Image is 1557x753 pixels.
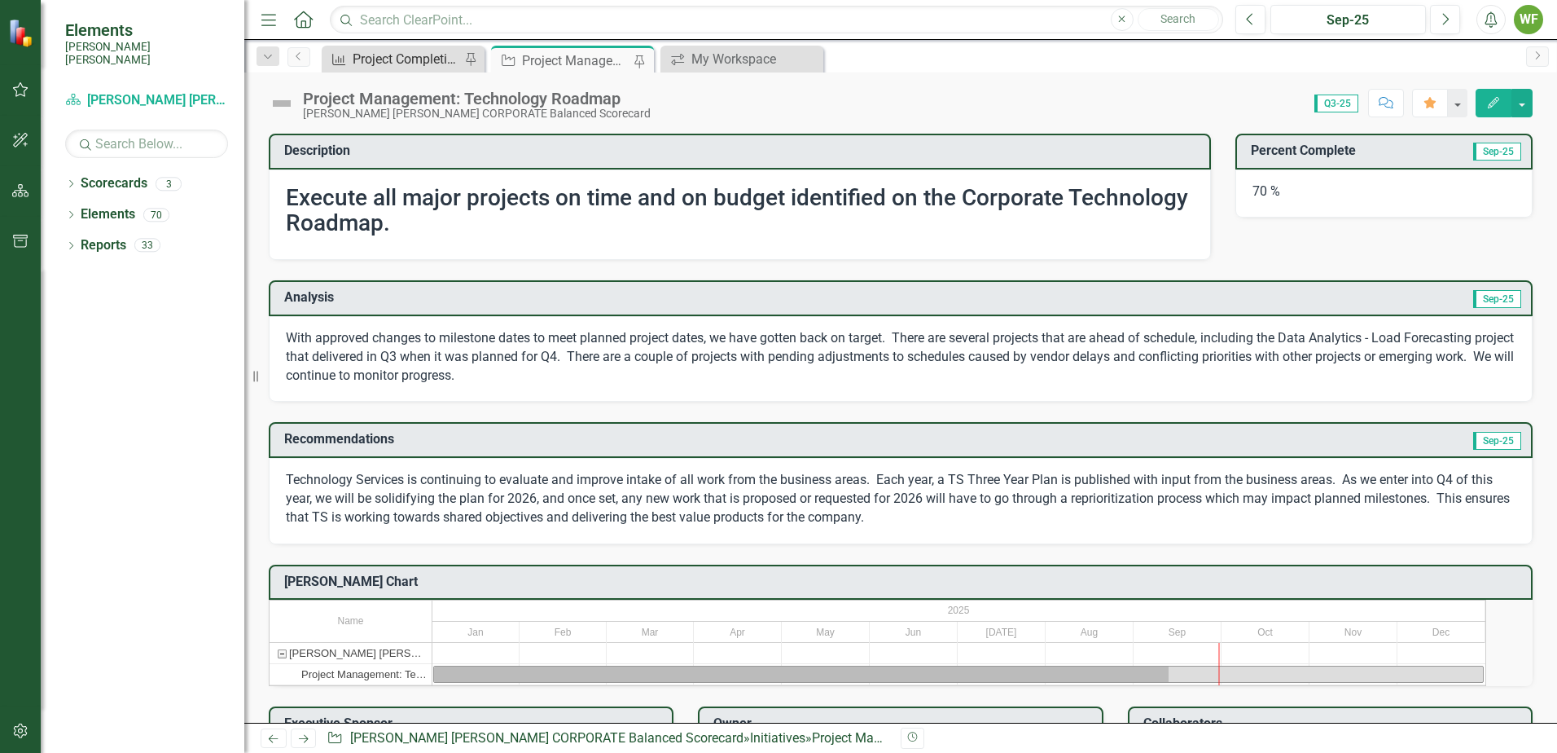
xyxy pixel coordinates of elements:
a: Scorecards [81,174,147,193]
div: Oct [1221,622,1309,643]
a: My Workspace [664,49,819,69]
h3: Collaborators [1143,716,1523,731]
div: Santee Cooper CORPORATE Balanced Scorecard [270,643,432,663]
h3: Owner [713,716,1093,731]
button: Search [1138,8,1219,31]
a: [PERSON_NAME] [PERSON_NAME] CORPORATE Balanced Scorecard [65,91,228,110]
div: Project Management: Technology Roadmap [270,664,432,685]
div: Task: Start date: 2025-01-01 End date: 2025-12-31 [433,666,1484,683]
h3: Recommendations [284,432,1138,447]
h3: Percent Complete [1251,143,1436,158]
h3: Description [284,143,1201,158]
div: Apr [694,622,782,643]
span: Sep-25 [1473,290,1521,308]
h3: Analysis [284,290,904,305]
div: [PERSON_NAME] [PERSON_NAME] CORPORATE Balanced Scorecard [303,108,651,120]
div: Sep-25 [1276,11,1420,30]
span: Sep-25 [1473,143,1521,161]
div: 70 % [1235,170,1533,218]
button: WF [1514,5,1543,34]
div: Jan [432,622,520,643]
div: Mar [607,622,694,643]
span: Q3-25 [1314,95,1358,112]
div: 33 [134,239,160,253]
div: Task: Santee Cooper CORPORATE Balanced Scorecard Start date: 2025-01-01 End date: 2025-01-02 [270,643,432,664]
img: ClearPoint Strategy [8,18,37,46]
div: 3 [156,177,182,191]
span: Sep-25 [1473,432,1521,450]
div: [PERSON_NAME] [PERSON_NAME] CORPORATE Balanced Scorecard [289,643,427,663]
div: Task: Start date: 2025-01-01 End date: 2025-12-31 [270,664,432,685]
h3: Executive Sponsor [284,716,664,731]
div: Project Management: Technology Roadmap [812,730,1064,746]
div: My Workspace [691,49,819,69]
div: » » [327,729,888,748]
div: Jun [870,622,958,643]
div: Project Completion Rate - Technology Roadmap [353,49,460,69]
div: Dec [1397,622,1485,643]
a: Reports [81,236,126,255]
input: Search Below... [65,130,228,158]
div: Jul [958,622,1046,643]
div: Aug [1046,622,1134,643]
div: Project Management: Technology Roadmap [301,664,427,685]
span: Elements [65,20,228,40]
div: 2025 [432,601,1485,621]
span: Search [1160,12,1195,25]
div: Sep [1134,622,1221,643]
h2: Execute all major projects on time and on budget identified on the Corporate Technology Roadmap. [286,186,1194,236]
div: 70 [143,208,169,222]
button: Sep-25 [1270,5,1426,34]
a: Elements [81,205,135,224]
h3: [PERSON_NAME] Chart [284,575,1523,589]
div: Name [270,601,432,642]
a: [PERSON_NAME] [PERSON_NAME] CORPORATE Balanced Scorecard [350,730,743,746]
img: Not Defined [269,90,295,117]
div: Project Management: Technology Roadmap [522,51,629,71]
div: Project Management: Technology Roadmap [303,90,651,108]
p: Technology Services is continuing to evaluate and improve intake of all work from the business ar... [286,471,1515,527]
div: Nov [1309,622,1397,643]
a: Project Completion Rate - Technology Roadmap [326,49,460,69]
small: [PERSON_NAME] [PERSON_NAME] [65,40,228,67]
div: Feb [520,622,607,643]
div: May [782,622,870,643]
a: Initiatives [750,730,805,746]
p: With approved changes to milestone dates to meet planned project dates, we have gotten back on ta... [286,329,1515,385]
input: Search ClearPoint... [330,6,1223,34]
